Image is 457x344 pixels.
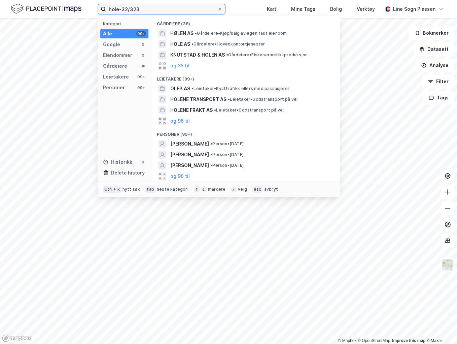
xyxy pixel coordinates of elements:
div: Historikk [103,158,132,166]
div: tab [145,186,155,193]
div: 99+ [136,74,146,80]
iframe: Chat Widget [423,312,457,344]
div: Kart [267,5,276,13]
div: Kategori [103,21,148,26]
div: Bolig [330,5,342,13]
a: Mapbox homepage [2,334,32,342]
span: [PERSON_NAME] [170,161,209,169]
span: • [210,163,212,168]
a: Mapbox [338,338,356,343]
span: HOLENE FRAKT AS [170,106,213,114]
div: 38 [140,63,146,69]
button: Datasett [413,42,454,56]
div: Eiendommer [103,51,132,59]
div: neste kategori [157,187,188,192]
div: 0 [140,159,146,165]
div: markere [208,187,225,192]
span: [PERSON_NAME] [170,151,209,159]
button: Filter [422,75,454,88]
a: OpenStreetMap [358,338,390,343]
div: avbryt [264,187,278,192]
span: Leietaker • Godstransport på vei [214,107,284,113]
button: Bokmerker [409,26,454,40]
button: og 96 til [170,172,190,180]
div: Kontrollprogram for chat [423,312,457,344]
span: HOLENE TRANSPORT AS [170,95,226,103]
div: 0 [140,42,146,47]
img: Z [441,258,454,271]
span: HØLEN AS [170,29,194,37]
img: logo.f888ab2527a4732fd821a326f86c7f29.svg [11,3,81,15]
span: • [195,31,197,36]
div: Alle [103,30,112,38]
div: Leietakere (99+) [151,71,340,83]
div: 0 [140,53,146,58]
div: 99+ [136,85,146,90]
span: Leietaker • Kysttrafikk ellers med passasjerer [191,86,289,91]
span: Person • [DATE] [210,141,244,147]
div: Verktøy [357,5,375,13]
span: Gårdeiere • Kjøp/salg av egen fast eiendom [195,31,287,36]
span: OLE3 AS [170,85,190,93]
div: 99+ [136,31,146,36]
div: Delete history [111,169,145,177]
div: Line Sogn Plassen [393,5,435,13]
div: Personer [103,84,125,92]
span: • [214,107,216,113]
div: nytt søk [122,187,140,192]
span: Leietaker • Godstransport på vei [228,97,297,102]
span: • [191,86,194,91]
span: • [226,52,228,57]
div: velg [238,187,247,192]
div: Gårdeiere [103,62,127,70]
button: Analyse [415,59,454,72]
div: Google [103,40,120,49]
a: Improve this map [392,338,425,343]
span: • [191,41,194,46]
span: • [210,152,212,157]
div: Ctrl + k [103,186,121,193]
span: [PERSON_NAME] [170,140,209,148]
div: Gårdeiere (38) [151,16,340,28]
div: Leietakere [103,73,129,81]
span: Gårdeiere • Hovedkontortjenester [191,41,265,47]
button: og 96 til [170,117,190,125]
input: Søk på adresse, matrikkel, gårdeiere, leietakere eller personer [106,4,217,14]
span: Person • [DATE] [210,152,244,157]
button: og 35 til [170,62,189,70]
span: KNUTSTAD & HOLEN AS [170,51,225,59]
span: HOLE AS [170,40,190,48]
span: • [228,97,230,102]
span: • [210,141,212,146]
button: Tags [423,91,454,104]
div: Personer (99+) [151,126,340,138]
div: esc [252,186,263,193]
span: Gårdeiere • Fiskehermetikkproduksjon [226,52,308,58]
span: Person • [DATE] [210,163,244,168]
div: Mine Tags [291,5,315,13]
